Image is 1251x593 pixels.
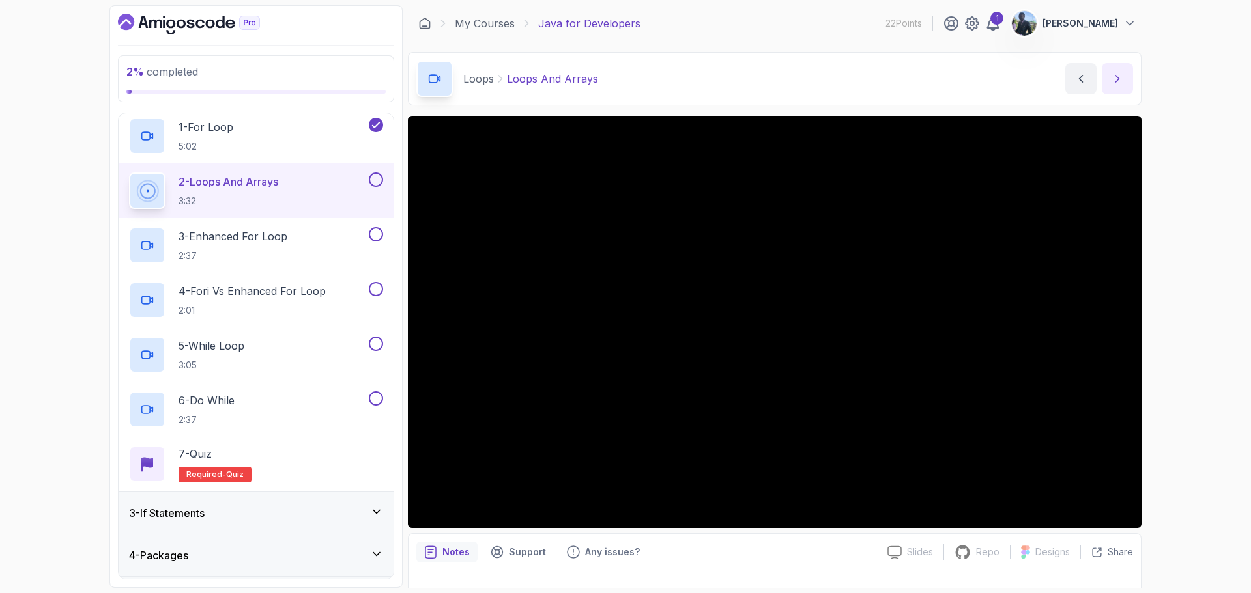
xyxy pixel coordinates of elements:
[179,195,278,208] p: 3:32
[408,116,1142,528] iframe: 2 - Loops and Arrays
[559,542,648,562] button: Feedback button
[179,249,287,262] p: 2:37
[442,545,470,559] p: Notes
[179,393,235,408] p: 6 - Do While
[118,14,290,34] a: Dashboard
[483,542,554,562] button: Support button
[129,391,383,428] button: 6-Do While2:37
[126,65,144,78] span: 2 %
[416,542,478,562] button: notes button
[179,228,287,244] p: 3 - Enhanced For Loop
[129,118,383,154] button: 1-For Loop5:02
[990,12,1003,25] div: 1
[179,446,212,462] p: 7 - Quiz
[119,492,394,534] button: 3-If Statements
[179,140,233,153] p: 5:02
[129,227,383,264] button: 3-Enhanced For Loop2:37
[226,469,244,480] span: quiz
[129,172,383,209] button: 2-Loops And Arrays3:32
[1012,11,1037,36] img: user profile image
[907,545,933,559] p: Slides
[509,545,546,559] p: Support
[985,16,1001,31] a: 1
[129,282,383,318] button: 4-Fori vs Enhanced For Loop2:01
[1011,10,1136,36] button: user profile image[PERSON_NAME]
[186,469,226,480] span: Required-
[1065,63,1097,94] button: previous content
[179,338,244,353] p: 5 - While Loop
[538,16,640,31] p: Java for Developers
[885,17,922,30] p: 22 Points
[179,174,278,189] p: 2 - Loops And Arrays
[129,547,188,563] h3: 4 - Packages
[179,283,326,299] p: 4 - Fori vs Enhanced For Loop
[119,534,394,576] button: 4-Packages
[507,71,598,87] p: Loops And Arrays
[1102,63,1133,94] button: next content
[455,16,515,31] a: My Courses
[976,545,999,559] p: Repo
[179,413,235,426] p: 2:37
[179,304,326,317] p: 2:01
[463,71,494,87] p: Loops
[126,65,198,78] span: completed
[179,119,233,135] p: 1 - For Loop
[129,446,383,482] button: 7-QuizRequired-quiz
[129,337,383,373] button: 5-While Loop3:05
[1080,545,1133,559] button: Share
[585,545,640,559] p: Any issues?
[1035,545,1070,559] p: Designs
[418,17,431,30] a: Dashboard
[179,359,244,372] p: 3:05
[1042,17,1118,30] p: [PERSON_NAME]
[129,505,205,521] h3: 3 - If Statements
[1108,545,1133,559] p: Share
